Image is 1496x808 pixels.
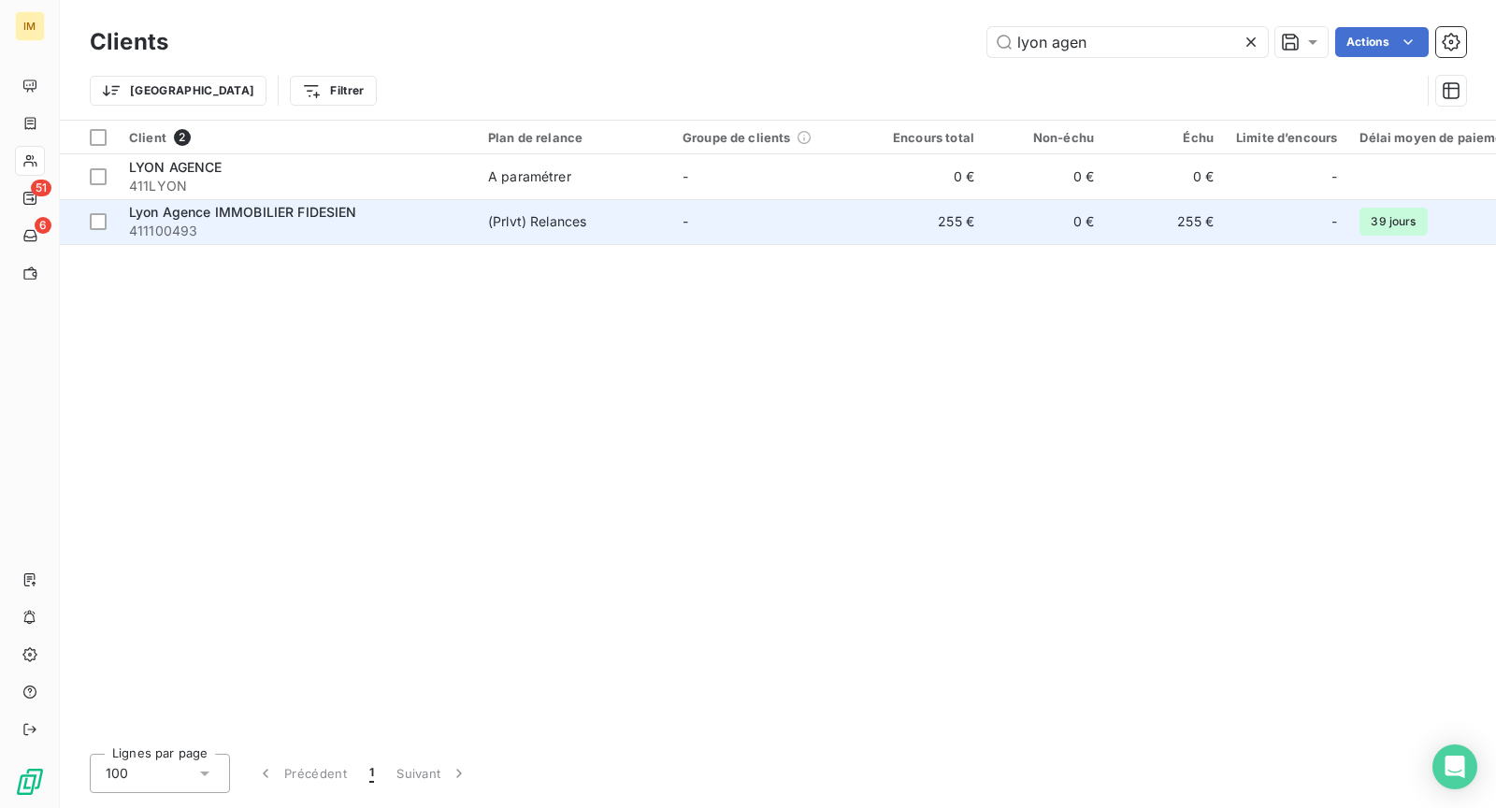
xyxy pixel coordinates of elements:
[129,204,357,220] span: Lyon Agence IMMOBILIER FIDESIEN
[1359,208,1427,236] span: 39 jours
[866,154,985,199] td: 0 €
[15,767,45,797] img: Logo LeanPay
[31,180,51,196] span: 51
[1105,199,1225,244] td: 255 €
[129,222,466,240] span: 411100493
[15,11,45,41] div: IM
[385,754,480,793] button: Suivant
[683,130,791,145] span: Groupe de clients
[106,764,128,783] span: 100
[1116,130,1214,145] div: Échu
[488,212,586,231] div: (Prlvt) Relances
[369,764,374,783] span: 1
[1105,154,1225,199] td: 0 €
[129,159,223,175] span: LYON AGENCE
[90,25,168,59] h3: Clients
[488,167,571,186] div: A paramétrer
[987,27,1268,57] input: Rechercher
[1331,212,1337,231] span: -
[985,199,1105,244] td: 0 €
[174,129,191,146] span: 2
[1335,27,1429,57] button: Actions
[290,76,376,106] button: Filtrer
[1432,744,1477,789] div: Open Intercom Messenger
[129,130,166,145] span: Client
[358,754,385,793] button: 1
[997,130,1094,145] div: Non-échu
[985,154,1105,199] td: 0 €
[1331,167,1337,186] span: -
[877,130,974,145] div: Encours total
[488,130,660,145] div: Plan de relance
[35,217,51,234] span: 6
[129,177,466,195] span: 411LYON
[1236,130,1337,145] div: Limite d’encours
[683,168,688,184] span: -
[683,213,688,229] span: -
[866,199,985,244] td: 255 €
[90,76,266,106] button: [GEOGRAPHIC_DATA]
[245,754,358,793] button: Précédent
